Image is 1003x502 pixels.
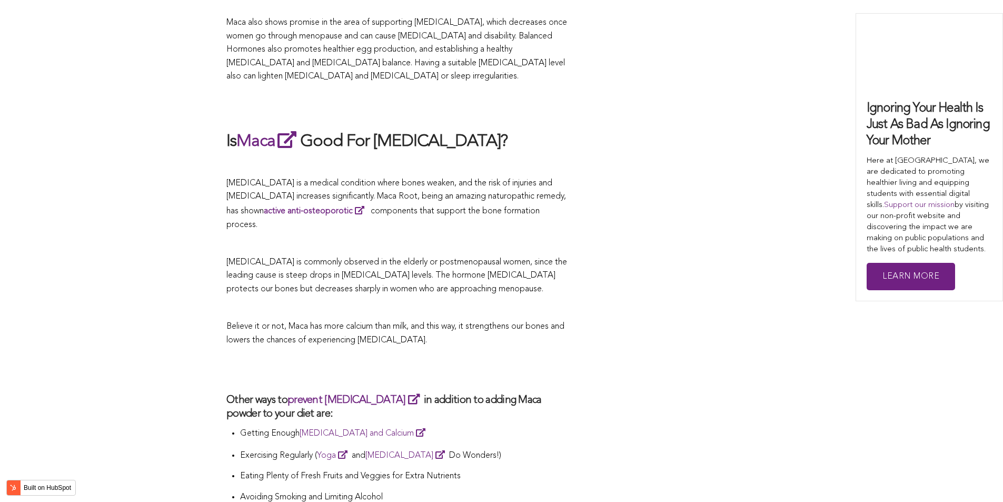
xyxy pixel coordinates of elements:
h3: Other ways to in addition to adding Maca powder to your diet are: [226,392,569,421]
p: Getting Enough [240,426,569,441]
iframe: Chat Widget [950,451,1003,502]
p: Eating Plenty of Fresh Fruits and Veggies for Extra Nutrients [240,470,569,484]
a: Maca [236,133,300,150]
img: HubSpot sprocket logo [7,481,19,494]
h2: Is Good For [MEDICAL_DATA]? [226,129,569,153]
a: [MEDICAL_DATA] and Calcium [300,429,430,438]
a: Yoga [317,451,352,460]
span: [MEDICAL_DATA] is commonly observed in the elderly or postmenopausal women, since the leading cau... [226,258,567,293]
a: Learn More [867,263,955,291]
span: [MEDICAL_DATA] is a medical condition where bones weaken, and the risk of injuries and [MEDICAL_D... [226,179,566,229]
a: active anti-osteoporotic [264,207,369,215]
span: Maca also shows promise in the area of supporting [MEDICAL_DATA], which decreases once women go t... [226,18,567,81]
a: [MEDICAL_DATA] [365,451,449,460]
a: prevent [MEDICAL_DATA] [287,395,424,406]
span: Believe it or not, Maca has more calcium than milk, and this way, it strengthens our bones and lo... [226,322,564,344]
label: Built on HubSpot [19,481,75,495]
p: Exercising Regularly ( and Do Wonders!) [240,448,569,463]
button: Built on HubSpot [6,480,76,496]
